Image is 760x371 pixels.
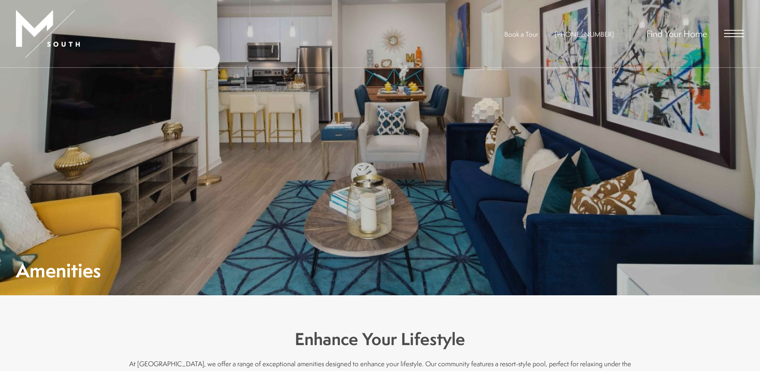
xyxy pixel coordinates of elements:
h1: Amenities [16,261,101,279]
a: Call Us at 813-570-8014 [555,29,614,39]
img: MSouth [16,10,80,58]
h3: Enhance Your Lifestyle [121,327,640,351]
a: Book a Tour [504,29,538,39]
span: [PHONE_NUMBER] [555,29,614,39]
button: Open Menu [724,30,744,37]
a: Find Your Home [646,27,707,40]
